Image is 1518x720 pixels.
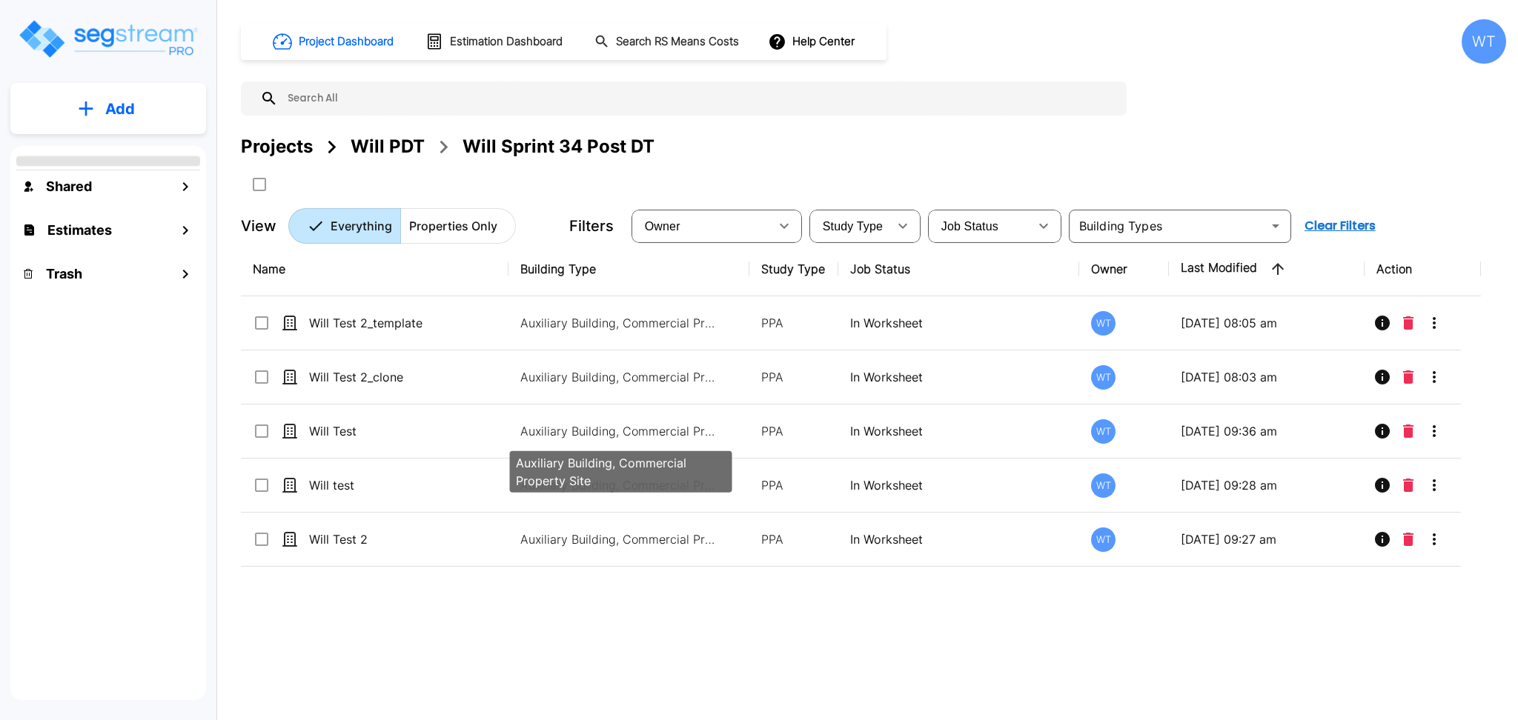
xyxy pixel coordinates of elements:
button: More-Options [1419,308,1449,338]
p: [DATE] 08:05 am [1181,314,1353,332]
img: Logo [17,18,199,60]
p: In Worksheet [850,530,1067,548]
p: PPA [761,476,826,494]
h1: Search RS Means Costs [616,33,739,50]
th: Job Status [838,242,1079,296]
p: Will Test [309,422,457,440]
p: Will test [309,476,457,494]
th: Owner [1079,242,1168,296]
button: More-Options [1419,362,1449,392]
button: Info [1368,470,1397,500]
p: [DATE] 08:03 am [1181,368,1353,386]
div: WT [1091,365,1116,390]
button: More-Options [1419,416,1449,446]
p: Auxiliary Building, Commercial Property Site [520,314,720,332]
p: PPA [761,314,826,332]
th: Name [241,242,508,296]
button: Delete [1397,524,1419,554]
button: Info [1368,308,1397,338]
div: Will Sprint 34 Post DT [463,133,654,160]
div: Select [634,205,769,247]
button: Open [1265,216,1286,236]
div: Select [931,205,1029,247]
h1: Estimates [47,220,112,240]
p: Auxiliary Building, Commercial Property Site [516,454,726,490]
p: In Worksheet [850,314,1067,332]
p: In Worksheet [850,368,1067,386]
button: Info [1368,416,1397,446]
p: Properties Only [409,217,497,235]
button: Estimation Dashboard [420,26,571,57]
div: WT [1091,419,1116,444]
button: Project Dashboard [267,25,402,58]
p: [DATE] 09:27 am [1181,530,1353,548]
div: WT [1091,311,1116,336]
button: More-Options [1419,470,1449,500]
p: PPA [761,422,826,440]
button: Clear Filters [1299,211,1382,241]
h1: Estimation Dashboard [450,33,563,50]
button: SelectAll [245,170,274,199]
p: PPA [761,530,826,548]
p: Auxiliary Building, Commercial Property Site [520,530,720,548]
p: PPA [761,368,826,386]
p: In Worksheet [850,476,1067,494]
button: More-Options [1419,524,1449,554]
p: In Worksheet [850,422,1067,440]
div: WT [1462,19,1506,64]
div: WT [1091,473,1116,498]
p: Everything [331,217,392,235]
p: View [241,215,276,237]
button: Add [10,87,206,130]
p: [DATE] 09:36 am [1181,422,1353,440]
button: Delete [1397,362,1419,392]
h1: Shared [46,176,92,196]
button: Everything [288,208,401,244]
button: Delete [1397,308,1419,338]
button: Delete [1397,470,1419,500]
p: Auxiliary Building, Commercial Property Site [520,368,720,386]
button: Properties Only [400,208,516,244]
th: Building Type [508,242,749,296]
p: Will Test 2_template [309,314,457,332]
button: Search RS Means Costs [589,27,747,56]
span: Study Type [823,220,883,233]
th: Action [1365,242,1480,296]
div: Will PDT [351,133,425,160]
p: [DATE] 09:28 am [1181,476,1353,494]
span: Owner [645,220,680,233]
p: Filters [569,215,614,237]
p: Will Test 2_clone [309,368,457,386]
p: Add [105,98,135,120]
span: Job Status [941,220,998,233]
th: Study Type [749,242,838,296]
p: Auxiliary Building, Commercial Property Site [520,422,720,440]
button: Delete [1397,416,1419,446]
input: Building Types [1073,216,1262,236]
button: Help Center [765,27,861,56]
div: Platform [288,208,516,244]
h1: Trash [46,264,82,284]
div: Select [812,205,888,247]
button: Info [1368,362,1397,392]
input: Search All [278,81,1119,116]
th: Last Modified [1169,242,1365,296]
p: Will Test 2 [309,530,457,548]
div: Projects [241,133,313,160]
button: Info [1368,524,1397,554]
h1: Project Dashboard [299,33,394,50]
div: WT [1091,527,1116,552]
